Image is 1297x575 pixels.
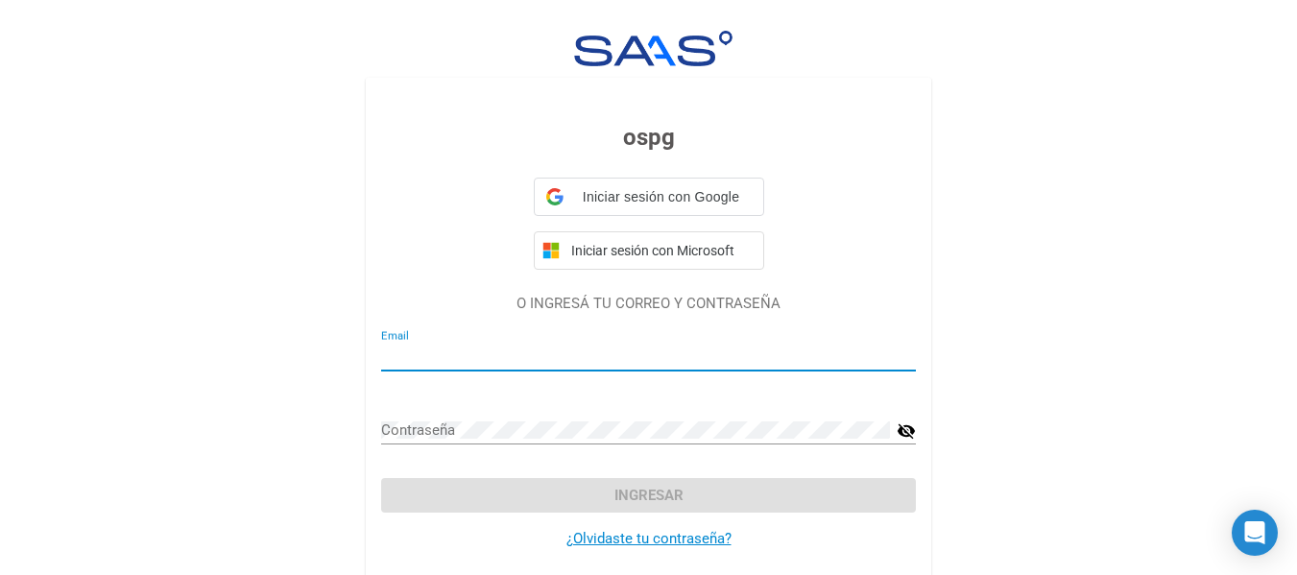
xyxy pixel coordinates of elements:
[567,243,756,258] span: Iniciar sesión con Microsoft
[381,293,916,315] p: O INGRESÁ TU CORREO Y CONTRASEÑA
[897,419,916,443] mat-icon: visibility_off
[614,487,684,504] span: Ingresar
[571,187,752,207] span: Iniciar sesión con Google
[566,530,732,547] a: ¿Olvidaste tu contraseña?
[534,178,764,216] div: Iniciar sesión con Google
[381,120,916,155] h3: ospg
[1232,510,1278,556] div: Open Intercom Messenger
[534,231,764,270] button: Iniciar sesión con Microsoft
[381,478,916,513] button: Ingresar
